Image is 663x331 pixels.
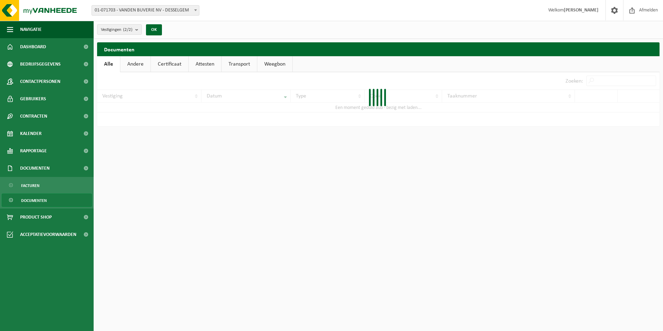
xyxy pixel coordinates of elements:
[97,42,660,56] h2: Documenten
[20,73,60,90] span: Contactpersonen
[564,8,599,13] strong: [PERSON_NAME]
[20,108,47,125] span: Contracten
[120,56,150,72] a: Andere
[20,226,76,243] span: Acceptatievoorwaarden
[92,5,199,16] span: 01-071703 - VANDEN BUVERIE NV - DESSELGEM
[20,90,46,108] span: Gebruikers
[97,24,142,35] button: Vestigingen(2/2)
[20,56,61,73] span: Bedrijfsgegevens
[20,160,50,177] span: Documenten
[20,125,42,142] span: Kalender
[20,142,47,160] span: Rapportage
[257,56,292,72] a: Weegbon
[101,25,132,35] span: Vestigingen
[123,27,132,32] count: (2/2)
[21,179,40,192] span: Facturen
[2,179,92,192] a: Facturen
[146,24,162,35] button: OK
[97,56,120,72] a: Alle
[20,38,46,56] span: Dashboard
[222,56,257,72] a: Transport
[21,194,47,207] span: Documenten
[92,6,199,15] span: 01-071703 - VANDEN BUVERIE NV - DESSELGEM
[2,194,92,207] a: Documenten
[151,56,188,72] a: Certificaat
[189,56,221,72] a: Attesten
[20,209,52,226] span: Product Shop
[20,21,42,38] span: Navigatie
